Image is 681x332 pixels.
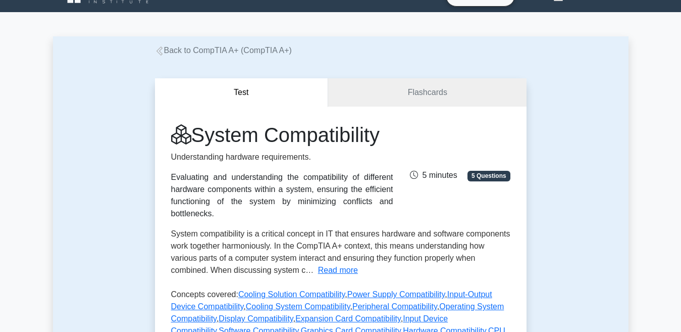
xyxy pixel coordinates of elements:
a: Flashcards [328,78,526,107]
a: Peripheral Compatibility [352,302,437,311]
span: 5 Questions [467,171,510,181]
h1: System Compatibility [171,123,393,147]
a: Display Compatibility [219,314,293,323]
a: Expansion Card Compatibility [295,314,401,323]
a: Power Supply Compatibility [347,290,445,299]
a: Cooling Solution Compatibility [238,290,345,299]
button: Test [155,78,329,107]
button: Read more [318,264,358,276]
span: 5 minutes [410,171,457,179]
a: Cooling System Compatibility [246,302,350,311]
span: System compatibility is a critical concept in IT that ensures hardware and software components wo... [171,229,510,274]
a: Back to CompTIA A+ (CompTIA A+) [155,46,292,55]
p: Understanding hardware requirements. [171,151,393,163]
div: Evaluating and understanding the compatibility of different hardware components within a system, ... [171,171,393,220]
